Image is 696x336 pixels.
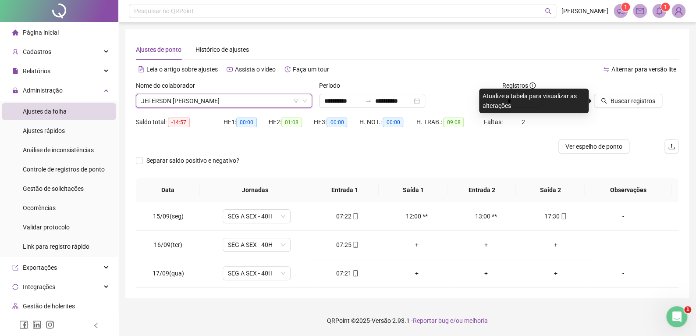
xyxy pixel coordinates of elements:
span: Ajustes da folha [23,108,67,115]
span: file-text [138,66,144,72]
th: Entrada 1 [310,178,379,202]
div: 07:21 [320,268,375,278]
label: Período [319,81,346,90]
div: 17:30 [528,211,583,221]
span: 2 [521,118,525,125]
div: + [389,240,444,250]
div: - [597,240,649,250]
label: Nome do colaborador [136,81,201,90]
span: to [365,97,372,104]
span: Observações [592,185,665,195]
span: Validar protocolo [23,224,70,231]
div: H. TRAB.: [416,117,484,127]
span: sync [12,284,18,290]
span: file [12,68,18,74]
div: 07:22 [320,211,375,221]
span: Ajustes de ponto [136,46,181,53]
div: HE 1: [224,117,269,127]
span: Gestão de solicitações [23,185,84,192]
span: down [302,98,307,104]
span: 17/09(qua) [153,270,184,277]
span: Reportar bug e/ou melhoria [413,317,488,324]
th: Observações [585,178,672,202]
footer: QRPoint © 2025 - 2.93.1 - [118,305,696,336]
span: Leia o artigo sobre ajustes [146,66,218,73]
span: SEG A SEX - 40H [228,267,285,280]
span: linkedin [32,320,41,329]
span: search [545,8,551,14]
span: swap [603,66,609,72]
span: 1 [684,306,691,313]
div: Saldo total: [136,117,224,127]
div: HE 3: [314,117,359,127]
span: Buscar registros [611,96,655,106]
span: home [12,29,18,36]
sup: 1 [661,3,670,11]
span: Integrações [23,283,55,290]
span: JEFERSON RYAN BARBOSA DE SOUSA [141,94,307,107]
span: info-circle [529,82,536,89]
span: mobile [352,213,359,219]
span: mobile [560,213,567,219]
div: + [528,240,583,250]
img: 88858 [672,4,685,18]
span: Registros [502,81,536,90]
span: Alternar para versão lite [611,66,676,73]
button: Ver espelho de ponto [558,139,629,154]
span: user-add [12,49,18,55]
span: facebook [19,320,28,329]
span: apartment [12,303,18,309]
div: + [528,268,583,278]
span: Link para registro rápido [23,243,89,250]
span: filter [293,98,298,104]
span: Ajustes rápidos [23,127,65,134]
div: H. NOT.: [359,117,416,127]
span: Relatórios [23,68,50,75]
span: mobile [352,242,359,248]
span: 1 [664,4,667,10]
span: Cadastros [23,48,51,55]
div: HE 2: [269,117,314,127]
div: - [597,268,649,278]
th: Saída 2 [516,178,585,202]
span: -14:57 [168,118,190,127]
th: Saída 1 [379,178,447,202]
span: lock [12,87,18,93]
span: Histórico de ajustes [195,46,249,53]
div: + [389,268,444,278]
div: - [597,211,649,221]
span: SEG A SEX - 40H [228,210,285,223]
span: search [601,98,607,104]
span: upload [668,143,675,150]
span: 00:00 [236,118,257,127]
span: notification [617,7,625,15]
sup: 1 [621,3,630,11]
span: Faltas: [484,118,504,125]
span: 09:08 [443,118,464,127]
span: [PERSON_NAME] [561,6,608,16]
iframe: Intercom live chat [666,306,687,327]
span: Análise de inconsistências [23,147,94,154]
span: Administração [23,87,63,94]
span: Assista o vídeo [235,66,276,73]
span: Ocorrências [23,204,56,211]
span: 00:00 [383,118,403,127]
span: SEG A SEX - 40H [228,238,285,251]
div: + [458,268,514,278]
span: bell [655,7,663,15]
span: youtube [227,66,233,72]
div: Atualize a tabela para visualizar as alterações [479,89,589,113]
div: 07:25 [320,240,375,250]
span: 1 [624,4,627,10]
span: Exportações [23,264,57,271]
span: Faça um tour [293,66,329,73]
span: history [284,66,291,72]
span: 01:08 [281,118,302,127]
span: 00:00 [327,118,347,127]
span: left [93,322,99,329]
span: mail [636,7,644,15]
span: 16/09(ter) [154,241,182,248]
div: + [458,240,514,250]
span: Gestão de holerites [23,303,75,310]
button: Buscar registros [594,94,662,108]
